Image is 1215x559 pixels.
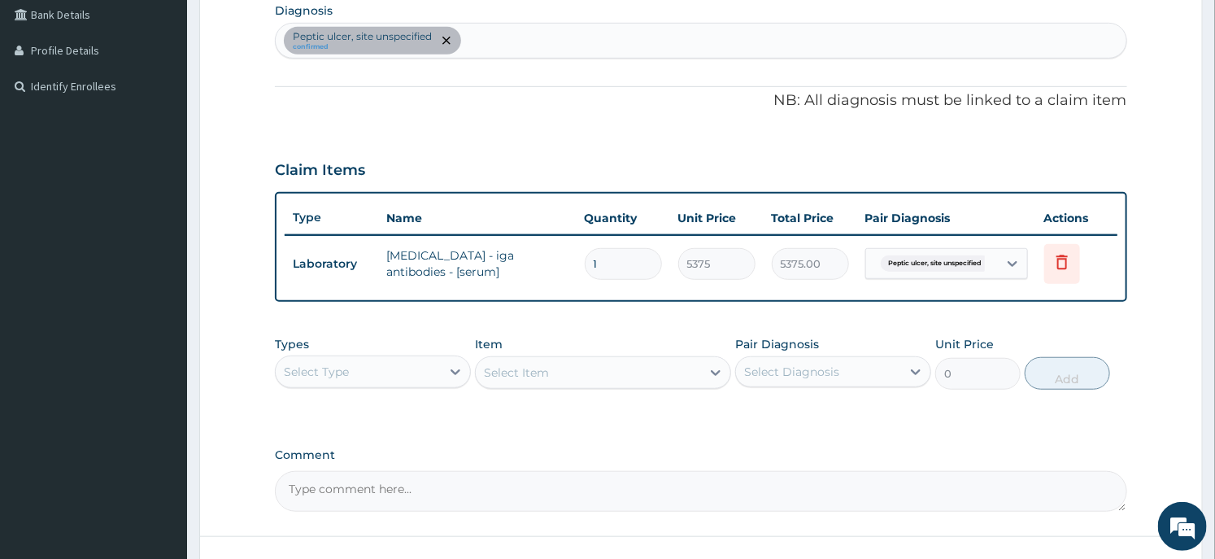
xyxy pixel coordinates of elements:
button: Add [1025,357,1110,390]
span: We're online! [94,173,224,337]
h3: Claim Items [275,162,365,180]
th: Total Price [764,202,857,234]
label: Comment [275,448,1126,462]
th: Name [378,202,576,234]
label: Pair Diagnosis [735,336,819,352]
label: Item [475,336,503,352]
th: Pair Diagnosis [857,202,1036,234]
p: Peptic ulcer, site unspecified [293,30,432,43]
p: NB: All diagnosis must be linked to a claim item [275,90,1126,111]
span: remove selection option [439,33,454,48]
td: [MEDICAL_DATA] - iga antibodies - [serum] [378,239,576,288]
div: Select Type [284,364,349,380]
img: d_794563401_company_1708531726252_794563401 [30,81,66,122]
small: confirmed [293,43,432,51]
label: Types [275,338,309,352]
span: Peptic ulcer, site unspecified [881,255,991,272]
label: Unit Price [935,336,994,352]
th: Actions [1036,202,1117,234]
div: Chat with us now [85,91,273,112]
th: Quantity [577,202,670,234]
td: Laboratory [285,249,378,279]
div: Select Diagnosis [744,364,839,380]
textarea: Type your message and hit 'Enter' [8,380,310,437]
div: Minimize live chat window [267,8,306,47]
label: Diagnosis [275,2,333,19]
th: Type [285,203,378,233]
th: Unit Price [670,202,764,234]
